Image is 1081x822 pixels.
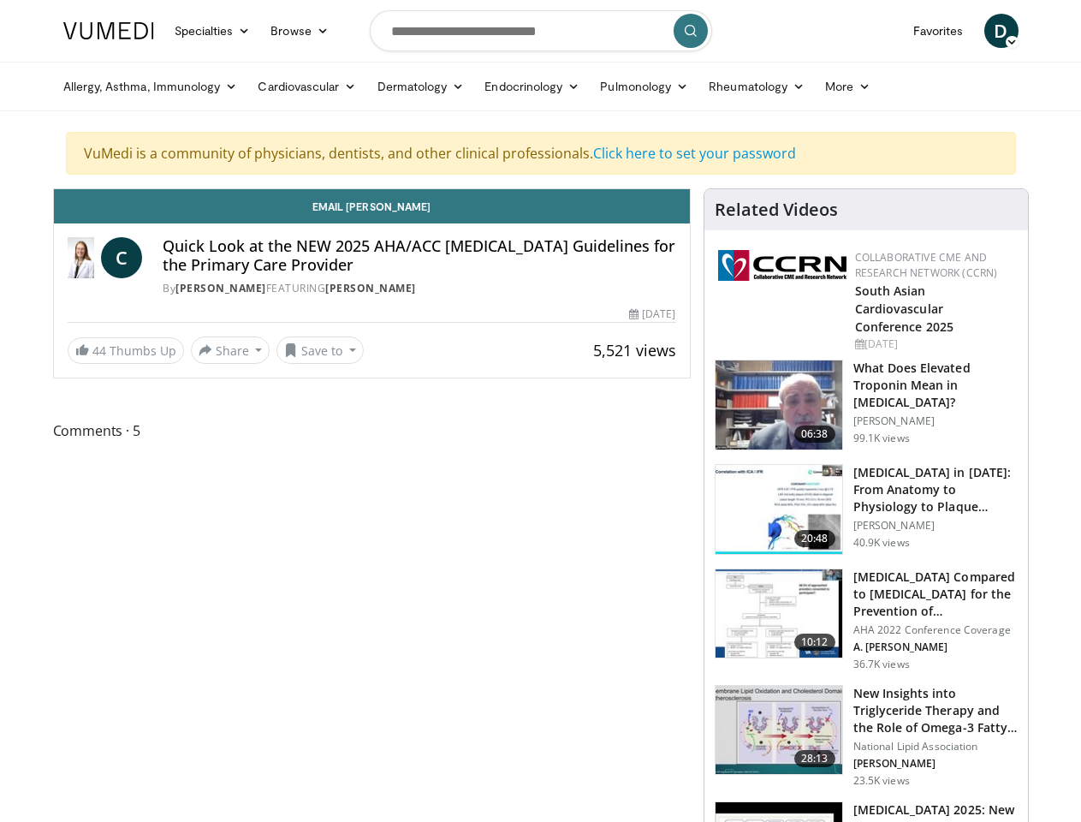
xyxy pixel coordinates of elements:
a: [PERSON_NAME] [325,281,416,295]
a: Favorites [903,14,974,48]
div: [DATE] [629,307,675,322]
h3: [MEDICAL_DATA] in [DATE]: From Anatomy to Physiology to Plaque Burden and … [853,464,1018,515]
h3: New Insights into Triglyceride Therapy and the Role of Omega-3 Fatty… [853,685,1018,736]
img: a04ee3ba-8487-4636-b0fb-5e8d268f3737.png.150x105_q85_autocrop_double_scale_upscale_version-0.2.png [718,250,846,281]
p: 99.1K views [853,432,910,445]
div: By FEATURING [163,281,675,296]
span: 28:13 [794,750,835,767]
a: Endocrinology [474,69,590,104]
a: D [984,14,1019,48]
p: A. [PERSON_NAME] [853,640,1018,654]
a: Rheumatology [698,69,815,104]
span: Comments 5 [53,420,691,442]
a: Dermatology [367,69,475,104]
input: Search topics, interventions [370,10,712,51]
p: National Lipid Association [853,740,1018,753]
p: 40.9K views [853,536,910,550]
a: 06:38 What Does Elevated Troponin Mean in [MEDICAL_DATA]? [PERSON_NAME] 99.1K views [715,360,1018,450]
a: South Asian Cardiovascular Conference 2025 [855,283,954,335]
div: VuMedi is a community of physicians, dentists, and other clinical professionals. [66,132,1016,175]
span: 44 [92,342,106,359]
span: 5,521 views [593,340,676,360]
a: Click here to set your password [593,144,796,163]
span: 20:48 [794,530,835,547]
a: Specialties [164,14,261,48]
img: VuMedi Logo [63,22,154,39]
a: 44 Thumbs Up [68,337,184,364]
p: 36.7K views [853,658,910,671]
img: 7c0f9b53-1609-4588-8498-7cac8464d722.150x105_q85_crop-smart_upscale.jpg [716,569,842,658]
button: Save to [276,337,364,364]
span: 10:12 [794,634,835,651]
a: 10:12 [MEDICAL_DATA] Compared to [MEDICAL_DATA] for the Prevention of… AHA 2022 Conference Covera... [715,569,1018,671]
a: 28:13 New Insights into Triglyceride Therapy and the Role of Omega-3 Fatty… National Lipid Associ... [715,685,1018,788]
a: Browse [260,14,339,48]
div: [DATE] [855,337,1014,352]
a: C [101,237,142,278]
a: Pulmonology [590,69,698,104]
a: Allergy, Asthma, Immunology [53,69,248,104]
h3: What Does Elevated Troponin Mean in [MEDICAL_DATA]? [853,360,1018,411]
a: 20:48 [MEDICAL_DATA] in [DATE]: From Anatomy to Physiology to Plaque Burden and … [PERSON_NAME] 4... [715,464,1018,555]
img: 823da73b-7a00-425d-bb7f-45c8b03b10c3.150x105_q85_crop-smart_upscale.jpg [716,465,842,554]
h3: [MEDICAL_DATA] Compared to [MEDICAL_DATA] for the Prevention of… [853,569,1018,620]
p: [PERSON_NAME] [853,757,1018,771]
button: Share [191,337,270,364]
img: 45ea033d-f728-4586-a1ce-38957b05c09e.150x105_q85_crop-smart_upscale.jpg [716,686,842,775]
a: More [815,69,881,104]
a: Email [PERSON_NAME] [54,189,690,223]
p: [PERSON_NAME] [853,414,1018,428]
p: 23.5K views [853,774,910,788]
a: Cardiovascular [247,69,366,104]
a: [PERSON_NAME] [175,281,266,295]
p: AHA 2022 Conference Coverage [853,623,1018,637]
span: 06:38 [794,426,835,443]
h4: Related Videos [715,200,838,220]
p: [PERSON_NAME] [853,519,1018,533]
h4: Quick Look at the NEW 2025 AHA/ACC [MEDICAL_DATA] Guidelines for the Primary Care Provider [163,237,675,274]
img: 98daf78a-1d22-4ebe-927e-10afe95ffd94.150x105_q85_crop-smart_upscale.jpg [716,360,842,450]
img: Dr. Catherine P. Benziger [68,237,95,278]
a: Collaborative CME and Research Network (CCRN) [855,250,998,280]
